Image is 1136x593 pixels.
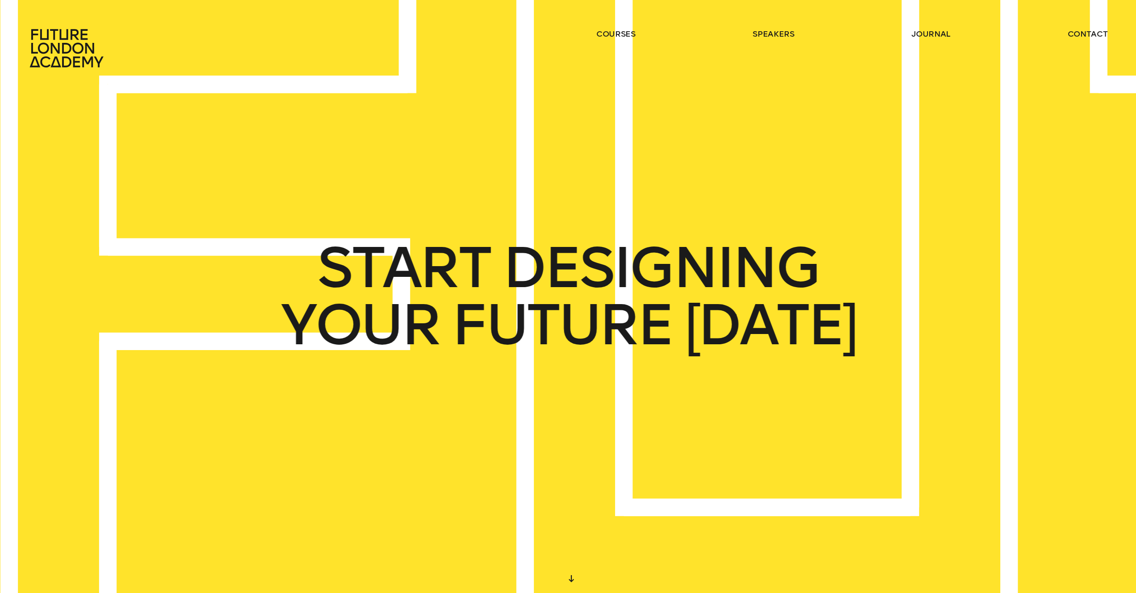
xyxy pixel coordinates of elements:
span: START [317,239,490,296]
a: contact [1068,29,1108,39]
span: YOUR [280,296,439,354]
a: journal [911,29,950,39]
span: [DATE] [684,296,856,354]
a: courses [596,29,636,39]
a: speakers [753,29,794,39]
span: FUTURE [451,296,672,354]
span: DESIGNING [502,239,819,296]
